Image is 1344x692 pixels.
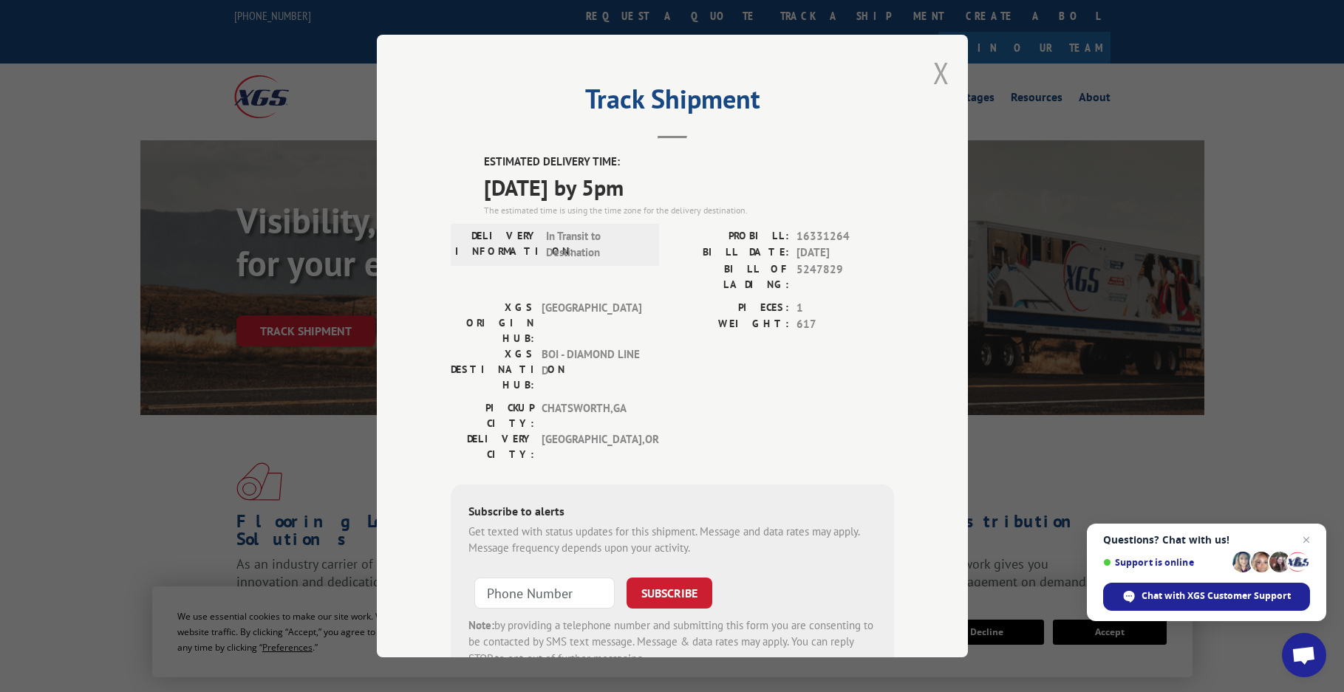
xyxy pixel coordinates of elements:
span: [DATE] by 5pm [484,170,894,203]
button: SUBSCRIBE [627,577,712,608]
span: Chat with XGS Customer Support [1142,589,1291,603]
span: [GEOGRAPHIC_DATA] , OR [542,431,641,462]
input: Phone Number [474,577,615,608]
label: PIECES: [672,299,789,316]
label: BILL OF LADING: [672,261,789,292]
label: WEIGHT: [672,316,789,333]
label: ESTIMATED DELIVERY TIME: [484,154,894,171]
label: XGS DESTINATION HUB: [451,346,534,392]
label: DELIVERY CITY: [451,431,534,462]
span: [GEOGRAPHIC_DATA] [542,299,641,346]
label: PICKUP CITY: [451,400,534,431]
span: 16331264 [796,227,894,244]
div: Chat with XGS Customer Support [1103,583,1310,611]
span: In Transit to Destination [546,227,646,261]
label: XGS ORIGIN HUB: [451,299,534,346]
h2: Track Shipment [451,89,894,117]
span: 1 [796,299,894,316]
span: 5247829 [796,261,894,292]
strong: Note: [468,617,494,631]
div: by providing a telephone number and submitting this form you are consenting to be contacted by SM... [468,617,876,667]
label: PROBILL: [672,227,789,244]
label: BILL DATE: [672,244,789,261]
span: CHATSWORTH , GA [542,400,641,431]
label: DELIVERY INFORMATION: [455,227,539,261]
span: Support is online [1103,557,1227,568]
div: Open chat [1282,633,1326,677]
button: Close modal [933,53,949,92]
span: Close chat [1297,531,1315,549]
span: Questions? Chat with us! [1103,534,1310,546]
div: Get texted with status updates for this shipment. Message and data rates may apply. Message frequ... [468,523,876,556]
span: BOI - DIAMOND LINE D [542,346,641,392]
span: 617 [796,316,894,333]
div: Subscribe to alerts [468,501,876,523]
div: The estimated time is using the time zone for the delivery destination. [484,203,894,216]
span: [DATE] [796,244,894,261]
